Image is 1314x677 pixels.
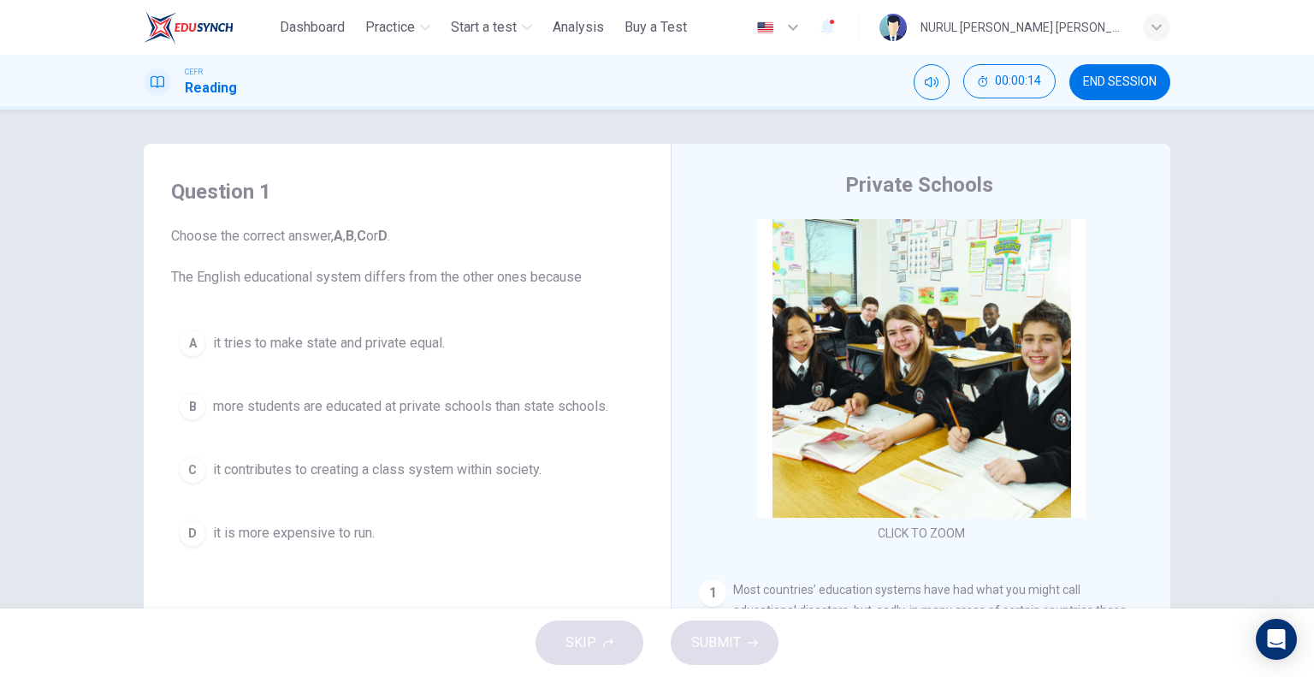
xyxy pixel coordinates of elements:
[879,14,907,41] img: Profile picture
[1083,75,1157,89] span: END SESSION
[179,520,206,547] div: D
[1256,619,1297,660] div: Open Intercom Messenger
[963,64,1056,98] button: 00:00:14
[334,228,343,244] b: A
[618,12,694,43] button: Buy a Test
[171,385,643,428] button: Bmore students are educated at private schools than state schools.
[914,64,950,100] div: Mute
[357,228,366,244] b: C
[451,17,517,38] span: Start a test
[213,460,542,480] span: it contributes to creating a class system within society.
[963,64,1056,100] div: Hide
[920,17,1122,38] div: NURUL [PERSON_NAME] [PERSON_NAME]
[755,21,776,34] img: en
[1069,64,1170,100] button: END SESSION
[995,74,1041,88] span: 00:00:14
[144,10,234,45] img: ELTC logo
[553,17,604,38] span: Analysis
[358,12,437,43] button: Practice
[624,17,687,38] span: Buy a Test
[171,178,643,205] h4: Question 1
[144,10,273,45] a: ELTC logo
[185,66,203,78] span: CEFR
[378,228,388,244] b: D
[171,226,643,288] span: Choose the correct answer, , , or . The English educational system differs from the other ones be...
[346,228,354,244] b: B
[213,523,375,543] span: it is more expensive to run.
[179,330,206,357] div: A
[365,17,415,38] span: Practice
[280,17,345,38] span: Dashboard
[213,396,608,417] span: more students are educated at private schools than state schools.
[171,448,643,491] button: Cit contributes to creating a class system within society.
[171,512,643,555] button: Dit is more expensive to run.
[179,393,206,420] div: B
[699,579,726,607] div: 1
[171,322,643,365] button: Ait tries to make state and private equal.
[273,12,352,43] button: Dashboard
[546,12,611,43] button: Analysis
[179,456,206,484] div: C
[444,12,539,43] button: Start a test
[185,78,237,98] h1: Reading
[845,171,993,199] h4: Private Schools
[213,333,445,353] span: it tries to make state and private equal.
